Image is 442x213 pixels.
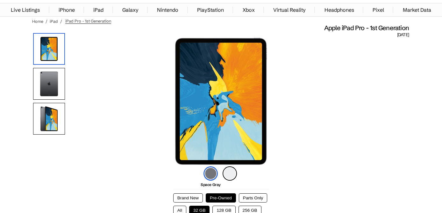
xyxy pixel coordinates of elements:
a: iPhone [55,3,78,16]
span: iPad Pro - 1st Generation [65,18,111,24]
a: Pixel [369,3,387,16]
span: / [46,19,47,24]
span: [DATE] [397,32,409,38]
span: / [60,19,62,24]
a: Virtual Reality [270,3,309,16]
button: Pre-Owned [206,193,236,203]
img: space-gray-icon [203,166,218,181]
a: Market Data [400,3,434,16]
img: iPad Pro (1st Generation) [33,33,65,65]
button: Parts Only [239,193,267,203]
img: Side [33,103,65,135]
span: Apple iPad Pro - 1st Generation [324,24,409,32]
a: Home [32,19,43,24]
a: PlayStation [194,3,227,16]
button: Brand New [173,193,203,203]
a: Live Listings [8,3,43,16]
img: silver-icon [223,166,237,181]
img: Rear [33,68,65,100]
a: iPad [50,19,58,24]
img: iPad Pro (1st Generation) [175,38,267,165]
a: Galaxy [119,3,142,16]
span: Space Gray [201,182,221,187]
a: Xbox [239,3,258,16]
a: iPad [90,3,107,16]
a: Headphones [321,3,357,16]
a: Nintendo [154,3,182,16]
